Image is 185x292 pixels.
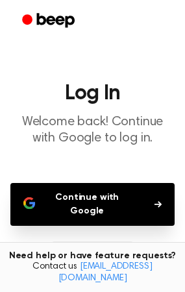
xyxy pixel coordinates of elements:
[58,262,153,283] a: [EMAIL_ADDRESS][DOMAIN_NAME]
[8,262,177,284] span: Contact us
[10,83,175,104] h1: Log In
[13,8,86,34] a: Beep
[10,114,175,147] p: Welcome back! Continue with Google to log in.
[10,183,175,226] button: Continue with Google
